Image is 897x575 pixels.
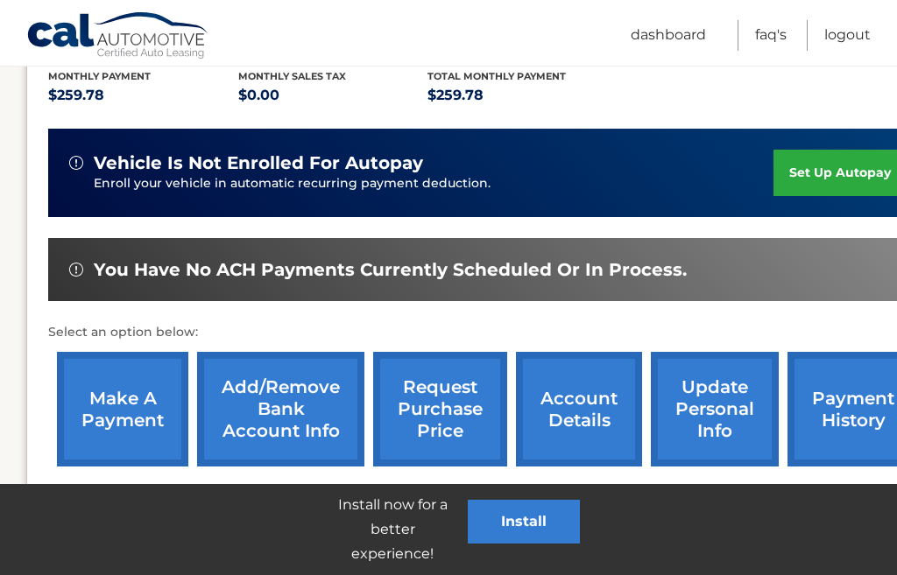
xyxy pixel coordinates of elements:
span: Monthly sales Tax [238,70,346,82]
span: You have no ACH payments currently scheduled or in process. [94,259,687,281]
a: update personal info [651,352,779,466]
span: Monthly Payment [48,70,151,82]
p: $259.78 [427,83,618,108]
a: FAQ's [755,20,787,51]
p: $259.78 [48,83,238,108]
span: Total Monthly Payment [427,70,566,82]
img: alert-white.svg [69,263,83,277]
p: Enroll your vehicle in automatic recurring payment deduction. [94,174,773,193]
a: request purchase price [373,352,507,466]
a: Add/Remove bank account info [197,352,364,466]
img: alert-white.svg [69,156,83,170]
a: Logout [824,20,871,51]
a: Dashboard [631,20,706,51]
span: vehicle is not enrolled for autopay [94,152,423,174]
button: Install [468,500,580,543]
a: account details [516,352,642,466]
p: Install now for a better experience! [317,493,468,566]
a: make a payment [57,352,188,466]
a: Cal Automotive [26,11,210,62]
p: $0.00 [238,83,428,108]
